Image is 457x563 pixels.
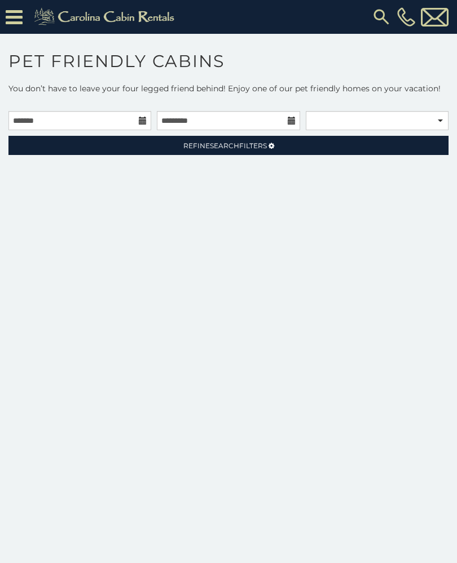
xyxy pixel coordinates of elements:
span: Search [210,141,239,150]
a: RefineSearchFilters [8,136,449,155]
a: [PHONE_NUMBER] [394,7,418,26]
img: search-regular.svg [371,7,392,27]
span: Refine Filters [183,141,267,150]
img: Khaki-logo.png [28,6,184,28]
